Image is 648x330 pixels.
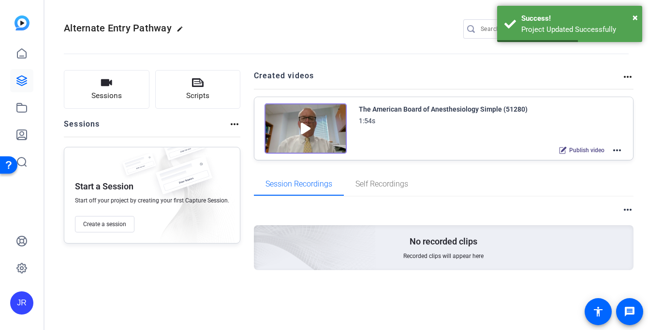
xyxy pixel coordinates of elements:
div: 1:54s [359,115,375,127]
img: fake-session.png [147,157,220,205]
mat-icon: accessibility [592,306,604,317]
h2: Sessions [64,118,100,137]
mat-icon: edit [177,26,188,37]
div: JR [10,291,33,315]
img: blue-gradient.svg [15,15,29,30]
div: Success! [521,13,635,24]
span: Self Recordings [355,180,408,188]
mat-icon: more_horiz [229,118,240,130]
button: Scripts [155,70,241,109]
mat-icon: more_horiz [622,71,633,83]
button: Close [633,10,638,25]
mat-icon: message [624,306,635,317]
button: Sessions [64,70,149,109]
p: Start a Session [75,181,133,192]
img: fake-session.png [118,153,161,182]
img: Creator Project Thumbnail [265,103,347,154]
span: Recorded clips will appear here [403,252,484,260]
input: Search [481,23,568,35]
div: Project Updated Successfully [521,24,635,35]
span: Start off your project by creating your first Capture Session. [75,197,229,204]
span: Session Recordings [265,180,332,188]
h2: Created videos [254,70,622,89]
span: Scripts [186,90,209,101]
span: Create a session [83,220,126,228]
span: Publish video [569,146,604,154]
div: The American Board of Anesthesiology Simple (51280) [359,103,528,115]
mat-icon: more_horiz [622,204,633,215]
img: embarkstudio-empty-session.png [141,144,235,248]
span: Alternate Entry Pathway [64,22,172,34]
mat-icon: more_horiz [611,144,623,156]
button: Create a session [75,216,134,232]
span: Sessions [91,90,122,101]
span: × [633,12,638,23]
p: No recorded clips [410,236,477,247]
img: fake-session.png [157,133,210,168]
